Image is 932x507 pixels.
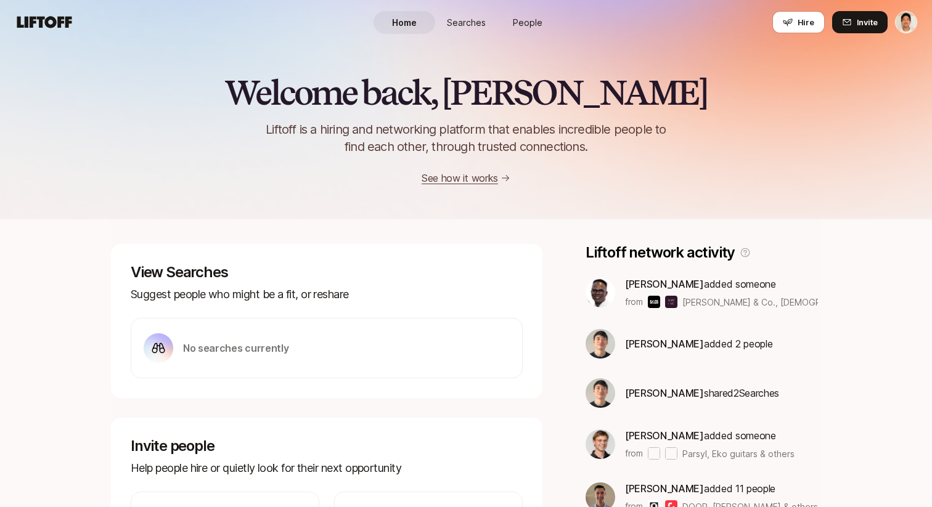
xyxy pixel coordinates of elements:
h2: Welcome back, [PERSON_NAME] [224,74,707,111]
img: LGBT+ VC [665,296,677,308]
a: Searches [435,11,497,34]
a: Home [374,11,435,34]
span: Hire [798,16,814,28]
span: [PERSON_NAME] [625,387,704,399]
span: [PERSON_NAME] & Co., [DEMOGRAPHIC_DATA] VC & others [682,297,926,307]
span: [PERSON_NAME] [625,429,704,442]
p: No searches currently [183,340,288,356]
p: shared 2 Search es [625,385,779,401]
span: Home [392,16,417,29]
span: [PERSON_NAME] [625,278,704,290]
img: aa066d64_2c61_440a_9a35_2fd8e4d67030.jpg [586,429,615,459]
p: View Searches [131,264,523,281]
p: from [625,446,643,461]
p: added 11 people [625,481,818,497]
p: Liftoff is a hiring and networking platform that enables incredible people to find each other, th... [245,121,687,155]
img: 47784c54_a4ff_477e_ab36_139cb03b2732.jpg [586,378,615,408]
p: added someone [625,428,795,444]
img: Parsyl [648,447,660,460]
img: Slauson & Co. [648,296,660,308]
p: added 2 people [625,336,772,352]
img: Eko guitars [665,447,677,460]
a: People [497,11,558,34]
img: 2835204d_fab2_40e4_99ab_e880f119cb53.jpg [586,278,615,307]
button: Hire [772,11,825,33]
p: Help people hire or quietly look for their next opportunity [131,460,523,477]
span: [PERSON_NAME] [625,482,704,495]
span: People [513,16,542,29]
p: from [625,294,643,309]
p: Liftoff network activity [586,244,735,261]
a: See how it works [422,172,498,184]
span: Searches [447,16,486,29]
span: Parsyl, Eko guitars & others [682,447,795,460]
p: Invite people [131,437,523,455]
img: Jeremy Chen [896,12,917,33]
img: 47784c54_a4ff_477e_ab36_139cb03b2732.jpg [586,329,615,359]
p: Suggest people who might be a fit, or reshare [131,286,523,303]
span: Invite [857,16,878,28]
span: [PERSON_NAME] [625,338,704,350]
button: Jeremy Chen [895,11,917,33]
button: Invite [832,11,888,33]
p: added someone [625,276,818,292]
